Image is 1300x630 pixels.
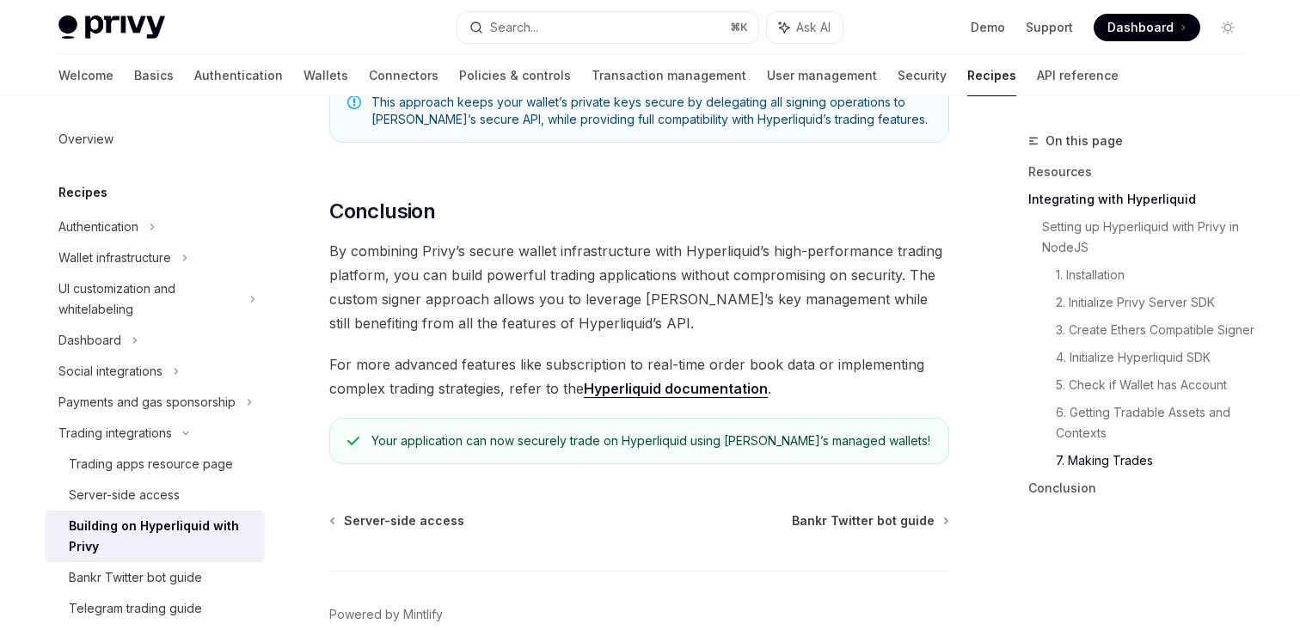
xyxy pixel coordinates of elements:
[1056,399,1255,447] a: 6. Getting Tradable Assets and Contexts
[1028,158,1255,186] a: Resources
[371,432,931,450] div: Your application can now securely trade on Hyperliquid using [PERSON_NAME]’s managed wallets!
[1056,289,1255,316] a: 2. Initialize Privy Server SDK
[344,512,464,529] span: Server-side access
[329,352,949,401] span: For more advanced features like subscription to real-time order book data or implementing complex...
[331,512,464,529] a: Server-side access
[347,95,361,109] svg: Note
[45,480,265,511] a: Server-side access
[329,239,949,335] span: By combining Privy’s secure wallet infrastructure with Hyperliquid’s high-performance trading pla...
[58,15,165,40] img: light logo
[1028,186,1255,213] a: Integrating with Hyperliquid
[58,423,172,443] div: Trading integrations
[1056,316,1255,344] a: 3. Create Ethers Compatible Signer
[490,17,538,38] div: Search...
[796,19,831,36] span: Ask AI
[58,182,107,203] h5: Recipes
[1037,55,1119,96] a: API reference
[584,380,768,398] a: Hyperliquid documentation
[371,94,931,128] span: This approach keeps your wallet’s private keys secure by delegating all signing operations to [PE...
[1056,344,1255,371] a: 4. Initialize Hyperliquid SDK
[58,330,121,351] div: Dashboard
[304,55,348,96] a: Wallets
[58,392,236,413] div: Payments and gas sponsorship
[58,217,138,237] div: Authentication
[967,55,1016,96] a: Recipes
[69,567,202,588] div: Bankr Twitter bot guide
[45,562,265,593] a: Bankr Twitter bot guide
[898,55,947,96] a: Security
[1056,261,1255,289] a: 1. Installation
[792,512,947,529] a: Bankr Twitter bot guide
[1026,19,1073,36] a: Support
[730,21,748,34] span: ⌘ K
[45,593,265,624] a: Telegram trading guide
[58,248,171,268] div: Wallet infrastructure
[69,454,233,474] div: Trading apps resource page
[1046,131,1123,151] span: On this page
[1056,447,1255,474] a: 7. Making Trades
[69,485,180,505] div: Server-side access
[69,598,202,619] div: Telegram trading guide
[45,511,265,562] a: Building on Hyperliquid with Privy
[347,434,359,448] svg: Check
[1056,371,1255,399] a: 5. Check if Wallet has Account
[767,12,843,43] button: Ask AI
[58,129,113,150] div: Overview
[329,198,435,225] span: Conclusion
[69,516,254,557] div: Building on Hyperliquid with Privy
[1028,474,1255,502] a: Conclusion
[58,361,162,382] div: Social integrations
[1107,19,1174,36] span: Dashboard
[1214,14,1242,41] button: Toggle dark mode
[58,278,239,320] div: UI customization and whitelabeling
[592,55,746,96] a: Transaction management
[134,55,174,96] a: Basics
[767,55,877,96] a: User management
[457,12,758,43] button: Search...⌘K
[45,124,265,155] a: Overview
[58,55,113,96] a: Welcome
[194,55,283,96] a: Authentication
[369,55,438,96] a: Connectors
[329,606,443,623] a: Powered by Mintlify
[971,19,1005,36] a: Demo
[459,55,571,96] a: Policies & controls
[1042,213,1255,261] a: Setting up Hyperliquid with Privy in NodeJS
[1094,14,1200,41] a: Dashboard
[45,449,265,480] a: Trading apps resource page
[792,512,935,529] span: Bankr Twitter bot guide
